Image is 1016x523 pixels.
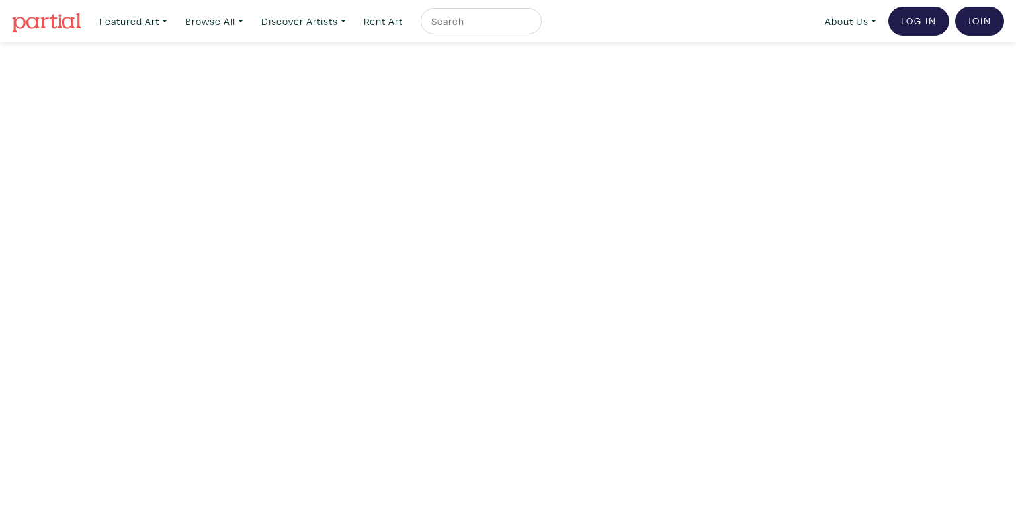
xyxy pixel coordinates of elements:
input: Search [430,13,529,30]
a: Join [955,7,1004,36]
a: Log In [888,7,949,36]
a: Rent Art [358,8,409,35]
a: Discover Artists [255,8,352,35]
a: Featured Art [93,8,173,35]
a: Browse All [179,8,249,35]
a: About Us [819,8,882,35]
